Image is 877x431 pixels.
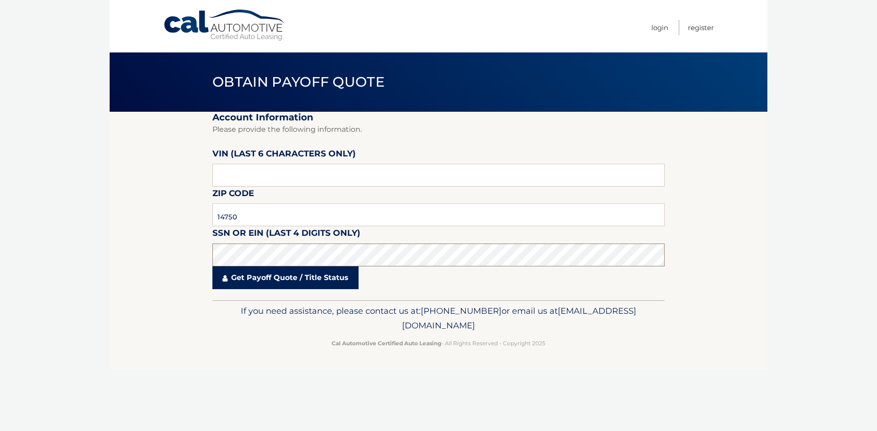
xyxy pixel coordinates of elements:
p: If you need assistance, please contact us at: or email us at [218,304,659,333]
h2: Account Information [212,112,665,123]
a: Cal Automotive [163,9,286,42]
p: Please provide the following information. [212,123,665,136]
a: Login [651,20,668,35]
strong: Cal Automotive Certified Auto Leasing [332,340,441,347]
span: [PHONE_NUMBER] [421,306,502,316]
label: VIN (last 6 characters only) [212,147,356,164]
a: Register [688,20,714,35]
a: Get Payoff Quote / Title Status [212,266,359,289]
span: Obtain Payoff Quote [212,73,385,90]
label: SSN or EIN (last 4 digits only) [212,226,360,243]
label: Zip Code [212,187,254,203]
p: - All Rights Reserved - Copyright 2025 [218,338,659,348]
